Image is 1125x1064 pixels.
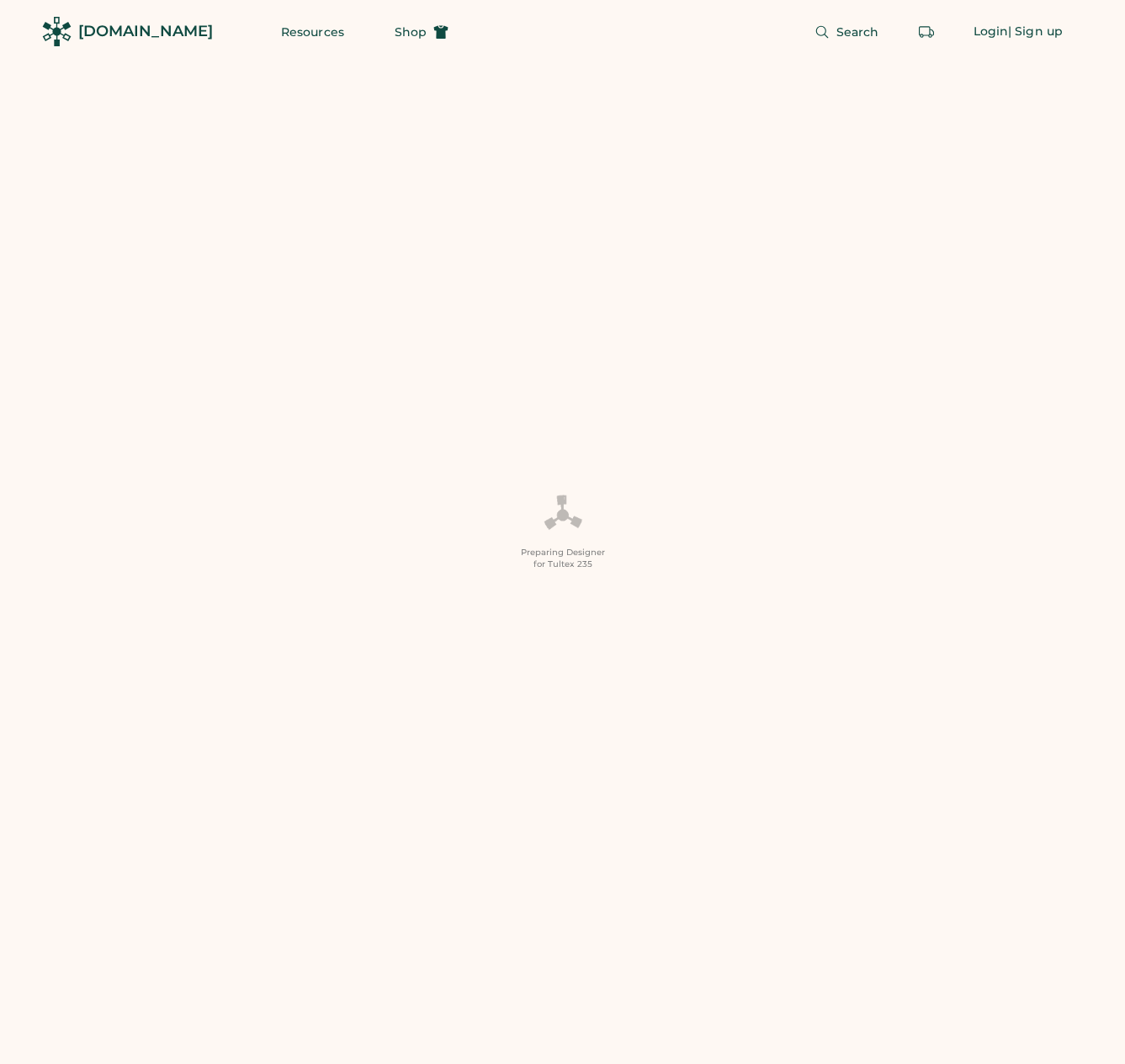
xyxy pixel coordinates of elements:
[261,15,364,49] button: Resources
[910,15,943,49] button: Retrieve an order
[543,494,583,536] img: Platens-Black-Loader-Spin-rich%20black.webp
[1008,24,1063,40] div: | Sign up
[78,21,213,42] div: [DOMAIN_NAME]
[395,26,427,38] span: Shop
[794,15,899,49] button: Search
[974,24,1009,40] div: Login
[836,26,879,38] span: Search
[521,547,605,570] div: Preparing Designer for Tultex 235
[374,15,469,49] button: Shop
[42,17,72,46] img: Rendered Logo - Screens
